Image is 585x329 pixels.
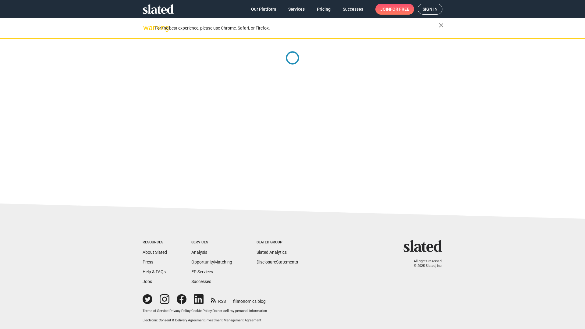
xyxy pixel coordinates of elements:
[190,309,191,313] span: |
[257,240,298,245] div: Slated Group
[211,295,226,304] a: RSS
[423,4,438,14] span: Sign in
[143,260,153,264] a: Press
[246,4,281,15] a: Our Platform
[251,4,276,15] span: Our Platform
[380,4,409,15] span: Join
[438,22,445,29] mat-icon: close
[390,4,409,15] span: for free
[155,24,439,32] div: For the best experience, please use Chrome, Safari, or Firefox.
[191,269,213,274] a: EP Services
[143,240,167,245] div: Resources
[375,4,414,15] a: Joinfor free
[418,4,442,15] a: Sign in
[312,4,335,15] a: Pricing
[143,279,152,284] a: Jobs
[317,4,331,15] span: Pricing
[191,250,207,255] a: Analysis
[212,309,213,313] span: |
[191,309,212,313] a: Cookie Policy
[191,279,211,284] a: Successes
[206,318,261,322] a: Investment Management Agreement
[143,318,205,322] a: Electronic Consent & Delivery Agreement
[283,4,310,15] a: Services
[143,250,167,255] a: About Slated
[143,24,151,31] mat-icon: warning
[343,4,363,15] span: Successes
[213,309,267,313] button: Do not sell my personal information
[143,309,168,313] a: Terms of Service
[288,4,305,15] span: Services
[338,4,368,15] a: Successes
[143,269,166,274] a: Help & FAQs
[233,299,240,304] span: film
[205,318,206,322] span: |
[233,294,266,304] a: filmonomics blog
[257,260,298,264] a: DisclosureStatements
[191,240,232,245] div: Services
[407,259,442,268] p: All rights reserved. © 2025 Slated, Inc.
[191,260,232,264] a: OpportunityMatching
[257,250,287,255] a: Slated Analytics
[169,309,190,313] a: Privacy Policy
